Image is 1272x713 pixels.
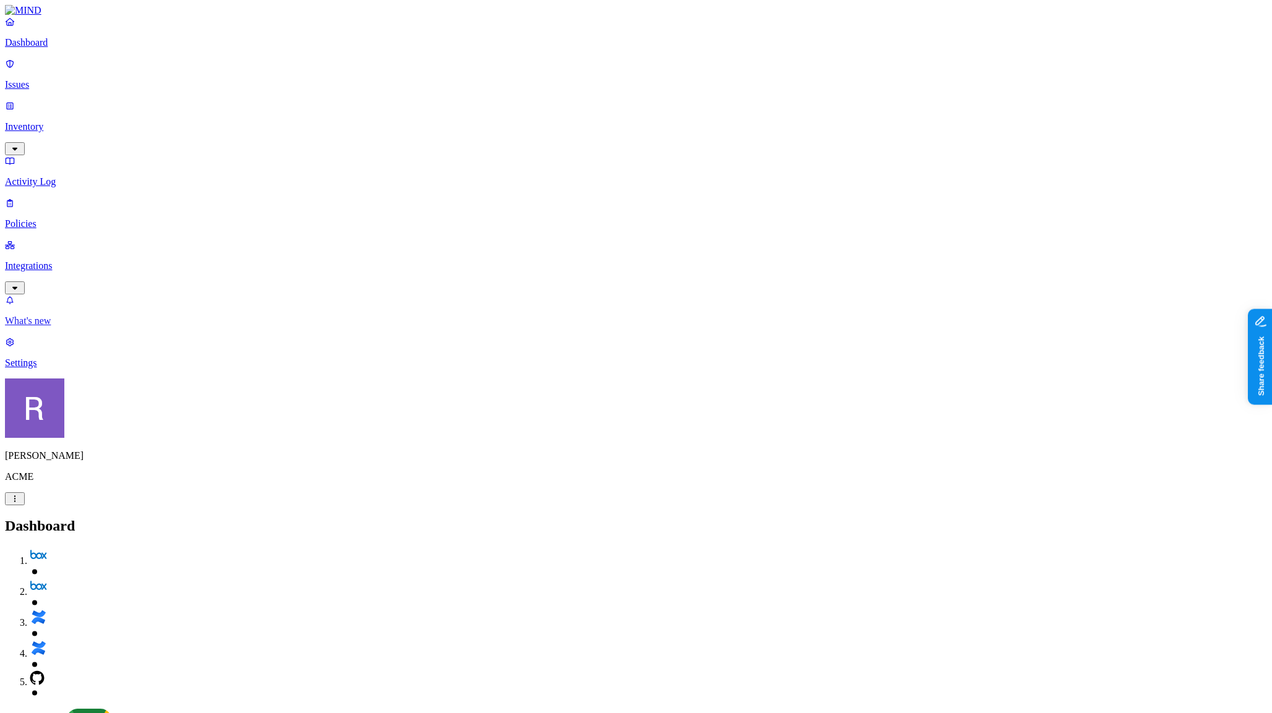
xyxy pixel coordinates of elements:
p: ACME [5,471,1267,482]
p: [PERSON_NAME] [5,450,1267,461]
a: MIND [5,5,1267,16]
p: Activity Log [5,176,1267,187]
a: Dashboard [5,16,1267,48]
h2: Dashboard [5,518,1267,534]
p: Policies [5,218,1267,229]
a: Integrations [5,239,1267,292]
a: Activity Log [5,155,1267,187]
img: svg%3e [30,639,47,657]
a: What's new [5,294,1267,327]
img: svg%3e [30,547,47,564]
a: Inventory [5,100,1267,153]
img: svg%3e [30,670,45,685]
img: MIND [5,5,41,16]
a: Settings [5,336,1267,369]
img: svg%3e [30,578,47,595]
p: Settings [5,357,1267,369]
p: Issues [5,79,1267,90]
a: Issues [5,58,1267,90]
p: Integrations [5,260,1267,271]
a: Policies [5,197,1267,229]
img: svg%3e [30,608,47,626]
p: What's new [5,315,1267,327]
p: Dashboard [5,37,1267,48]
p: Inventory [5,121,1267,132]
img: Rich Thompson [5,378,64,438]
